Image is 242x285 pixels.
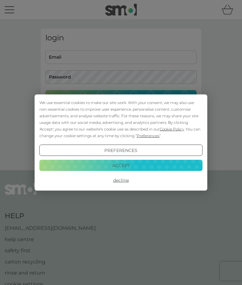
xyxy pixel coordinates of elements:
[35,95,207,191] div: Cookie Consent Prompt
[39,175,203,186] button: Decline
[160,127,184,131] span: Cookie Policy
[39,145,203,156] button: Preferences
[39,99,203,139] div: We use essential cookies to make our site work. With your consent, we may also use non-essential ...
[137,133,159,138] span: Preferences
[39,160,203,171] button: Accept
